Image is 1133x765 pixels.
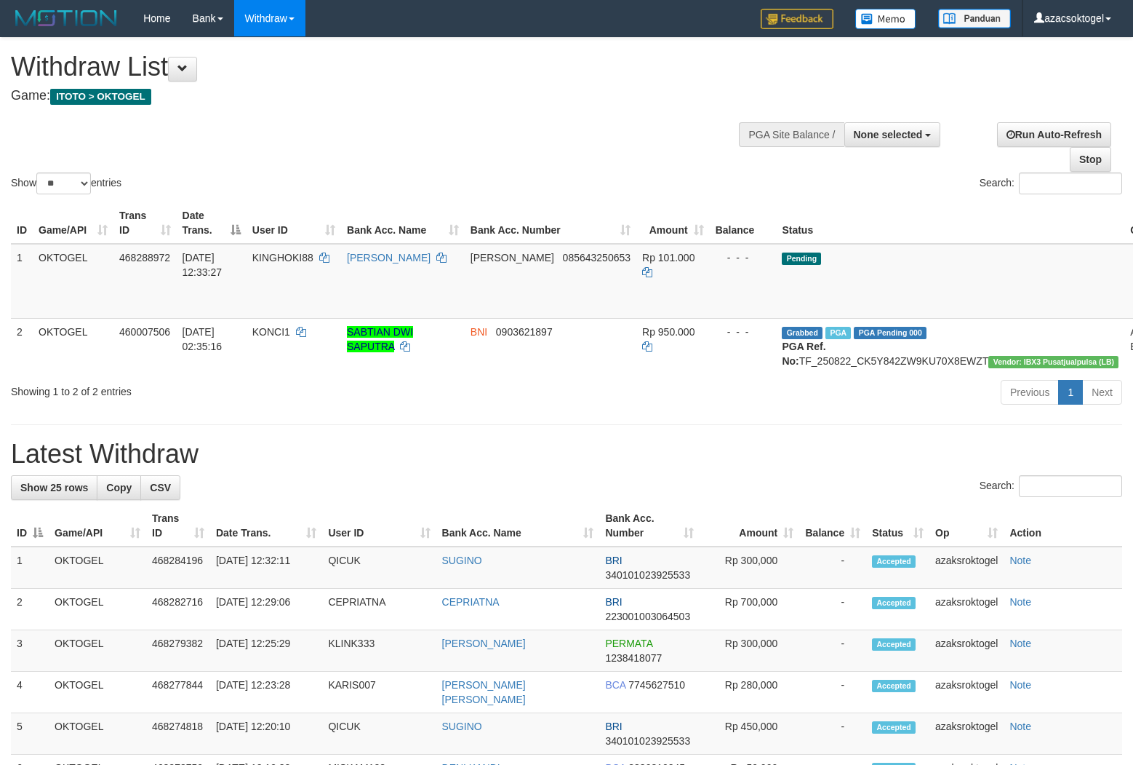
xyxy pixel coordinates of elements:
a: CEPRIATNA [442,596,500,608]
td: OKTOGEL [49,672,146,713]
td: - [799,589,866,630]
td: 468277844 [146,672,210,713]
td: Rp 700,000 [700,589,799,630]
th: Amount: activate to sort column ascending [636,202,710,244]
span: BRI [605,596,622,608]
span: ITOTO > OKTOGEL [50,89,151,105]
a: Note [1009,679,1031,691]
th: Balance: activate to sort column ascending [799,505,866,547]
a: SUGINO [442,555,482,566]
td: 3 [11,630,49,672]
td: CEPRIATNA [322,589,436,630]
span: KINGHOKI88 [252,252,313,263]
td: KLINK333 [322,630,436,672]
span: Grabbed [782,327,822,339]
a: Run Auto-Refresh [997,122,1111,147]
th: Amount: activate to sort column ascending [700,505,799,547]
span: 460007506 [119,326,170,338]
td: KARIS007 [322,672,436,713]
td: [DATE] 12:23:28 [210,672,322,713]
th: Bank Acc. Name: activate to sort column ascending [341,202,465,244]
select: Showentries [36,173,91,194]
th: Balance [710,202,777,244]
span: BCA [605,679,625,691]
div: PGA Site Balance / [739,122,844,147]
a: Next [1082,380,1122,405]
a: [PERSON_NAME] [442,638,526,649]
td: 468279382 [146,630,210,672]
a: Note [1009,596,1031,608]
label: Show entries [11,173,121,194]
span: BRI [605,721,622,732]
label: Search: [980,173,1122,194]
th: Trans ID: activate to sort column ascending [113,202,176,244]
th: Action [1004,505,1122,547]
div: Showing 1 to 2 of 2 entries [11,378,461,399]
a: Note [1009,555,1031,566]
span: [DATE] 02:35:16 [183,326,223,352]
span: 468288972 [119,252,170,263]
span: None selected [854,129,923,140]
span: Accepted [872,555,916,568]
td: 468282716 [146,589,210,630]
span: [DATE] 12:33:27 [183,252,223,278]
span: Copy 7745627510 to clipboard [628,679,685,691]
th: User ID: activate to sort column ascending [247,202,341,244]
a: SABTIAN DWI SAPUTRA [347,326,413,352]
td: azaksroktogel [929,589,1004,630]
h4: Game: [11,89,741,103]
td: Rp 450,000 [700,713,799,755]
td: - [799,630,866,672]
td: azaksroktogel [929,713,1004,755]
td: 2 [11,589,49,630]
img: Button%20Memo.svg [855,9,916,29]
img: panduan.png [938,9,1011,28]
span: Rp 950.000 [642,326,694,338]
th: Game/API: activate to sort column ascending [33,202,113,244]
th: Game/API: activate to sort column ascending [49,505,146,547]
span: Rp 101.000 [642,252,694,263]
td: 5 [11,713,49,755]
td: [DATE] 12:32:11 [210,547,322,589]
span: PERMATA [605,638,652,649]
span: Copy 1238418077 to clipboard [605,652,662,664]
th: ID: activate to sort column descending [11,505,49,547]
div: - - - [716,325,771,339]
td: 468284196 [146,547,210,589]
a: SUGINO [442,721,482,732]
a: [PERSON_NAME] [PERSON_NAME] [442,679,526,705]
img: Feedback.jpg [761,9,833,29]
span: KONCI1 [252,326,290,338]
th: Bank Acc. Number: activate to sort column ascending [465,202,636,244]
div: - - - [716,250,771,265]
span: Copy 340101023925533 to clipboard [605,569,690,581]
td: OKTOGEL [49,589,146,630]
span: Copy 340101023925533 to clipboard [605,735,690,747]
td: azaksroktogel [929,672,1004,713]
th: Op: activate to sort column ascending [929,505,1004,547]
a: [PERSON_NAME] [347,252,431,263]
a: CSV [140,475,180,500]
a: 1 [1058,380,1083,405]
td: OKTOGEL [33,244,113,319]
span: Copy 0903621897 to clipboard [496,326,553,338]
td: - [799,547,866,589]
td: azaksroktogel [929,630,1004,672]
td: OKTOGEL [49,713,146,755]
td: OKTOGEL [49,547,146,589]
b: PGA Ref. No: [782,341,825,367]
td: QICUK [322,547,436,589]
td: [DATE] 12:25:29 [210,630,322,672]
span: Pending [782,253,821,265]
td: [DATE] 12:20:10 [210,713,322,755]
span: Accepted [872,721,916,734]
td: - [799,713,866,755]
th: Status [776,202,1124,244]
th: Date Trans.: activate to sort column descending [177,202,247,244]
img: MOTION_logo.png [11,7,121,29]
td: 1 [11,547,49,589]
td: Rp 300,000 [700,630,799,672]
th: ID [11,202,33,244]
th: Bank Acc. Number: activate to sort column ascending [599,505,700,547]
span: Vendor URL: https://dashboard.q2checkout.com/secure [988,356,1118,368]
